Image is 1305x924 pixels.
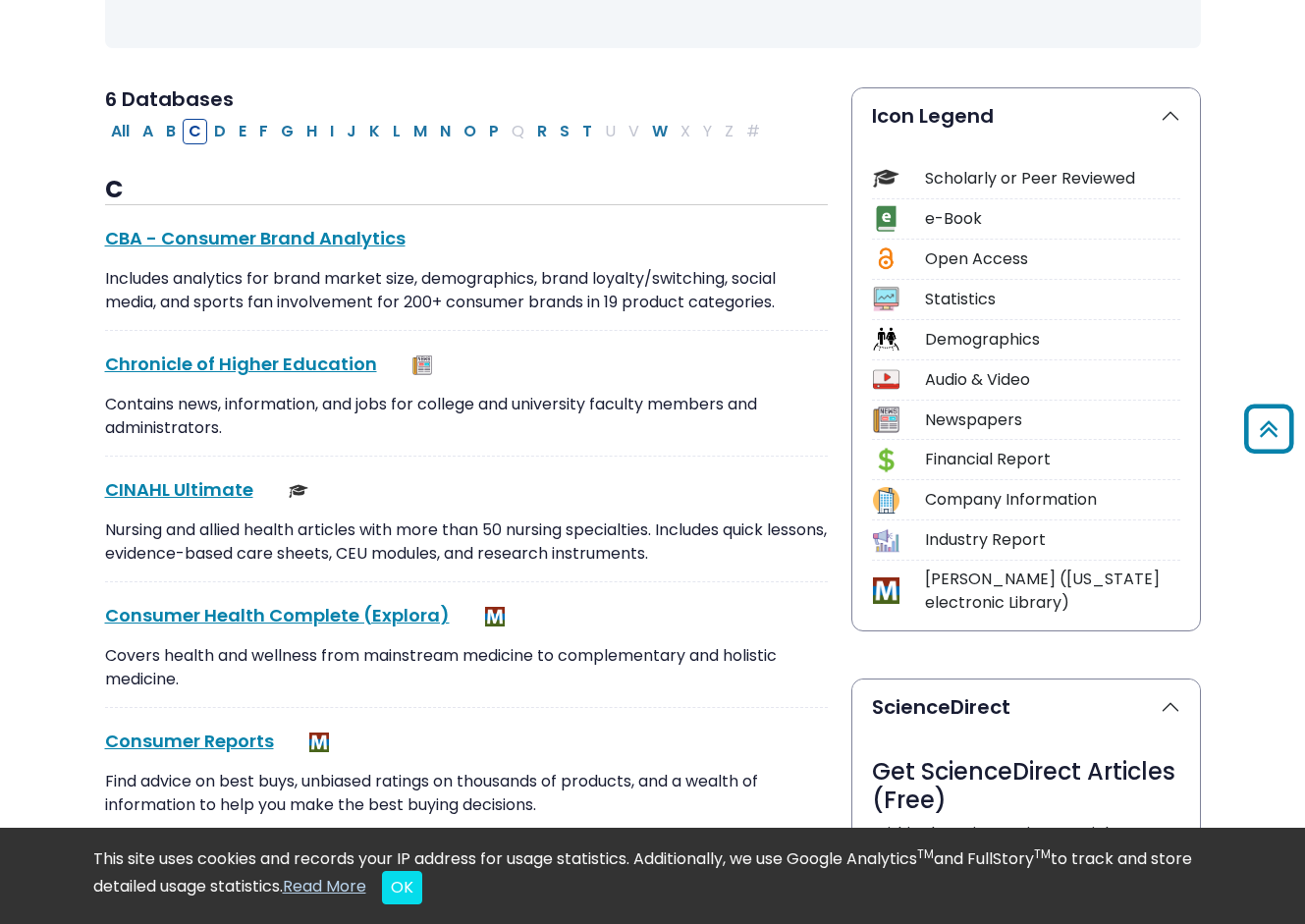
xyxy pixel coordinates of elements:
button: Filter Results E [233,119,252,144]
button: Filter Results G [275,119,299,144]
img: Scholarly or Peer Reviewed [289,481,308,501]
button: Filter Results S [554,119,575,144]
img: Newspapers [412,355,432,375]
h3: Get ScienceDirect Articles (Free) [872,758,1180,815]
img: Icon Company Information [873,487,899,514]
button: All [105,119,136,144]
button: Filter Results F [253,119,274,144]
a: CBA - Consumer Brand Analytics [105,226,406,250]
img: Icon Statistics [873,286,899,312]
sup: TM [917,845,934,862]
sup: TM [1034,845,1051,862]
p: Includes analytics for brand market size, demographics, brand loyalty/switching, social media, an... [105,267,828,314]
a: Back to Top [1237,412,1300,445]
button: Filter Results H [300,119,323,144]
img: Icon Financial Report [873,447,899,473]
p: Contains news, information, and jobs for college and university faculty members and administrators. [105,393,828,440]
div: Alpha-list to filter by first letter of database name [105,119,768,141]
button: Filter Results B [160,119,182,144]
img: Icon Open Access [874,245,898,272]
div: e-Book [925,207,1180,231]
div: Industry Report [925,528,1180,552]
button: Filter Results C [183,119,207,144]
button: Filter Results T [576,119,598,144]
div: Financial Report [925,448,1180,471]
p: Covers health and wellness from mainstream medicine to complementary and holistic medicine. [105,644,828,691]
div: This site uses cookies and records your IP address for usage statistics. Additionally, we use Goo... [93,847,1213,904]
span: 6 Databases [105,85,234,113]
img: MeL (Michigan electronic Library) [309,733,329,752]
button: Filter Results P [483,119,505,144]
a: Consumer Health Complete (Explora) [105,603,450,627]
div: Scholarly or Peer Reviewed [925,167,1180,190]
img: Icon Demographics [873,326,899,353]
div: Newspapers [925,408,1180,432]
p: Within the ScienceDirect Article: [872,822,1180,845]
p: Find advice on best buys, unbiased ratings on thousands of products, and a wealth of information ... [105,770,828,817]
button: Filter Results L [387,119,407,144]
div: Statistics [925,288,1180,311]
button: Filter Results J [341,119,362,144]
img: Icon Industry Report [873,527,899,554]
div: [PERSON_NAME] ([US_STATE] electronic Library) [925,568,1180,615]
button: Filter Results R [531,119,553,144]
a: Consumer Reports [105,729,274,753]
img: Icon Audio & Video [873,366,899,393]
button: Filter Results W [646,119,674,144]
div: Company Information [925,488,1180,512]
div: Open Access [925,247,1180,271]
button: Filter Results D [208,119,232,144]
a: Read More [283,875,366,897]
button: Filter Results N [434,119,457,144]
p: Nursing and allied health articles with more than 50 nursing specialties. Includes quick lessons,... [105,518,828,566]
img: Icon Newspapers [873,407,899,433]
button: ScienceDirect [852,679,1200,734]
button: Filter Results O [458,119,482,144]
a: CINAHL Ultimate [105,477,253,502]
button: Icon Legend [852,88,1200,143]
img: MeL (Michigan electronic Library) [485,607,505,626]
button: Filter Results M [408,119,433,144]
img: Icon MeL (Michigan electronic Library) [873,577,899,604]
img: Icon e-Book [873,205,899,232]
a: Chronicle of Higher Education [105,352,377,376]
div: Demographics [925,328,1180,352]
div: Audio & Video [925,368,1180,392]
button: Filter Results K [363,119,386,144]
button: Filter Results I [324,119,340,144]
h3: C [105,176,828,205]
img: Icon Scholarly or Peer Reviewed [873,165,899,191]
button: Filter Results A [136,119,159,144]
button: Close [382,871,422,904]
